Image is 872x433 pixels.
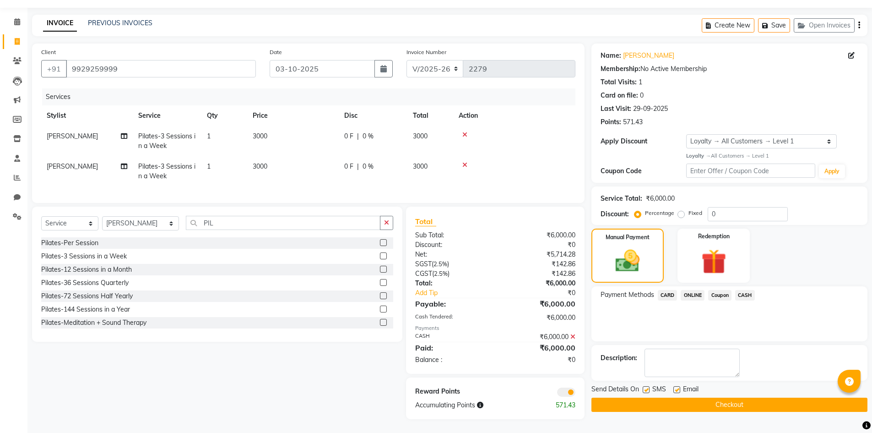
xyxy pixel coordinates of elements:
span: SGST [415,260,432,268]
span: 1 [207,162,211,170]
span: Send Details On [591,384,639,396]
div: Pilates-12 Sessions in a Month [41,265,132,274]
div: Pilates-72 Sessions Half Yearly [41,291,133,301]
div: ₹6,000.00 [495,279,582,288]
div: Last Visit: [601,104,631,114]
span: CARD [658,290,677,301]
a: INVOICE [43,15,77,32]
button: Create New [702,18,754,33]
div: ( ) [408,259,495,269]
div: Coupon Code [601,166,687,176]
a: [PERSON_NAME] [623,51,674,60]
strong: Loyalty → [686,153,710,159]
img: _gift.svg [693,246,734,277]
button: Open Invoices [794,18,855,33]
div: ₹6,000.00 [495,332,582,342]
th: Total [407,105,453,126]
button: Checkout [591,398,867,412]
label: Invoice Number [406,48,446,56]
div: ₹6,000.00 [495,313,582,323]
span: Pilates-3 Sessions in a Week [138,132,195,150]
span: 3000 [413,162,428,170]
span: CASH [735,290,755,301]
th: Service [133,105,201,126]
div: Pilates-36 Sessions Quarterly [41,278,129,288]
div: ₹6,000.00 [495,298,582,309]
div: 29-09-2025 [633,104,668,114]
div: 0 [640,91,644,100]
div: Points: [601,117,621,127]
span: 0 F [344,132,353,141]
div: ₹5,714.28 [495,250,582,259]
span: CGST [415,269,432,278]
div: Membership: [601,64,640,74]
span: 2.5% [433,260,447,268]
input: Search by Name/Mobile/Email/Code [66,60,256,77]
div: Total: [408,279,495,288]
div: All Customers → Level 1 [686,152,858,160]
div: Reward Points [408,387,495,397]
label: Date [270,48,282,56]
div: 1 [639,77,642,87]
div: No Active Membership [601,64,858,74]
button: Save [758,18,790,33]
div: ₹6,000.00 [495,230,582,240]
img: _cash.svg [608,247,647,275]
span: SMS [652,384,666,396]
div: Pilates-Meditation + Sound Therapy [41,318,146,328]
div: ₹6,000.00 [646,194,675,203]
button: Apply [819,164,845,178]
div: ₹6,000.00 [495,342,582,353]
span: Total [415,217,436,226]
a: PREVIOUS INVOICES [88,19,152,27]
div: ₹142.86 [495,259,582,269]
div: Discount: [408,240,495,250]
div: Name: [601,51,621,60]
div: Cash Tendered: [408,313,495,323]
div: Service Total: [601,194,642,203]
div: ₹0 [510,288,582,298]
th: Disc [339,105,407,126]
span: 3000 [413,132,428,140]
span: 2.5% [434,270,448,277]
div: Balance : [408,355,495,365]
div: Net: [408,250,495,259]
div: Sub Total: [408,230,495,240]
span: | [357,132,359,141]
label: Client [41,48,56,56]
label: Manual Payment [606,233,650,241]
span: 0 F [344,162,353,171]
label: Percentage [645,209,674,217]
div: ₹142.86 [495,269,582,279]
div: Total Visits: [601,77,637,87]
div: Discount: [601,209,629,219]
div: ₹0 [495,355,582,365]
span: 3000 [253,162,267,170]
span: Coupon [708,290,731,301]
div: Pilates-Per Session [41,238,98,248]
span: 3000 [253,132,267,140]
div: CASH [408,332,495,342]
th: Stylist [41,105,133,126]
th: Qty [201,105,247,126]
div: ( ) [408,269,495,279]
span: [PERSON_NAME] [47,132,98,140]
div: Apply Discount [601,137,687,146]
th: Action [453,105,575,126]
th: Price [247,105,339,126]
div: Accumulating Points [408,400,538,410]
span: Pilates-3 Sessions in a Week [138,162,195,180]
div: Pilates-144 Sessions in a Year [41,305,130,314]
span: | [357,162,359,171]
span: 1 [207,132,211,140]
input: Enter Offer / Coupon Code [686,164,815,178]
div: ₹0 [495,240,582,250]
div: 571.43 [623,117,643,127]
div: Services [42,88,582,105]
span: 0 % [363,162,374,171]
button: +91 [41,60,67,77]
div: Description: [601,353,637,363]
input: Search or Scan [186,216,381,230]
span: Payment Methods [601,290,654,300]
div: 571.43 [539,400,582,410]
